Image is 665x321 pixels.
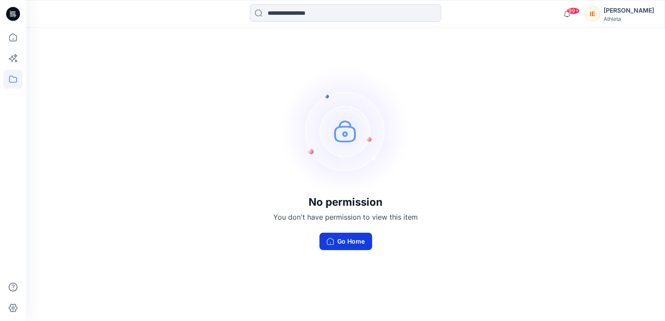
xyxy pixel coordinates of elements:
[319,233,372,250] button: Go Home
[604,16,654,22] div: Athleta
[604,5,654,16] div: [PERSON_NAME]
[584,6,600,22] div: IE
[567,7,580,14] span: 99+
[273,212,418,222] p: You don't have permission to view this item
[280,66,411,196] img: no-perm.svg
[273,196,418,208] h3: No permission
